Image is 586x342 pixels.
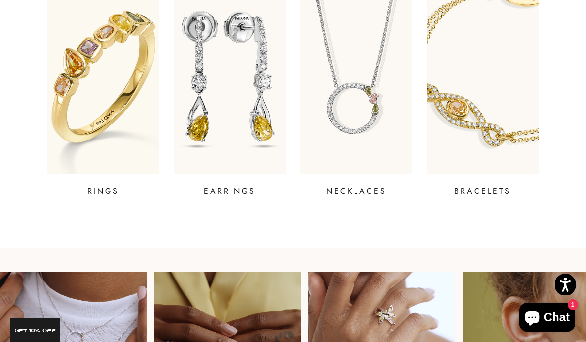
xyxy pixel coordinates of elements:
[204,186,256,197] p: EARRINGS
[87,186,119,197] p: RINGS
[15,328,56,333] span: GET 10% Off
[326,186,386,197] p: NECKLACES
[516,303,578,334] inbox-online-store-chat: Shopify online store chat
[454,186,511,197] p: BRACELETS
[10,318,60,342] div: GET 10% Off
